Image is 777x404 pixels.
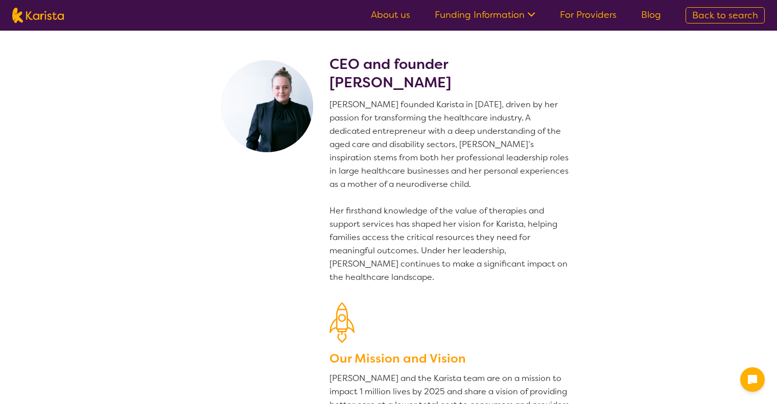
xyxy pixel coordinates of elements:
a: For Providers [560,9,617,21]
h3: Our Mission and Vision [329,349,573,368]
img: Our Mission [329,302,355,343]
a: About us [371,9,410,21]
p: [PERSON_NAME] founded Karista in [DATE], driven by her passion for transforming the healthcare in... [329,98,573,284]
img: Karista logo [12,8,64,23]
a: Back to search [686,7,765,23]
a: Funding Information [435,9,535,21]
a: Blog [641,9,661,21]
span: Back to search [692,9,758,21]
h2: CEO and founder [PERSON_NAME] [329,55,573,92]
